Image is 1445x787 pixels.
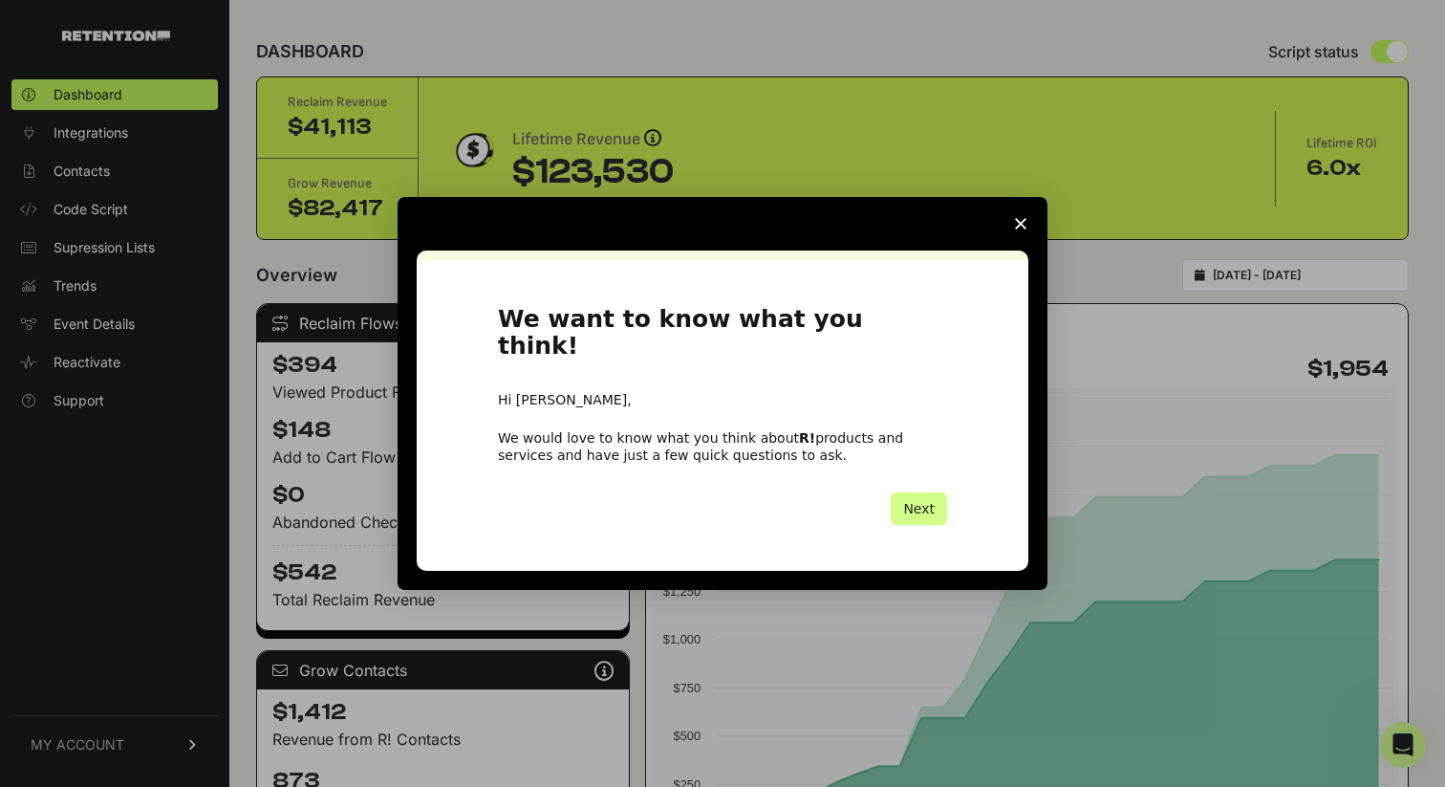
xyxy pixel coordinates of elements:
h1: We want to know what you think! [498,306,947,372]
span: Close survey [994,197,1047,251]
button: Next [891,492,947,525]
div: We would love to know what you think about products and services and have just a few quick questi... [498,429,947,464]
div: Hi [PERSON_NAME], [498,391,947,410]
b: R! [799,430,815,446]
